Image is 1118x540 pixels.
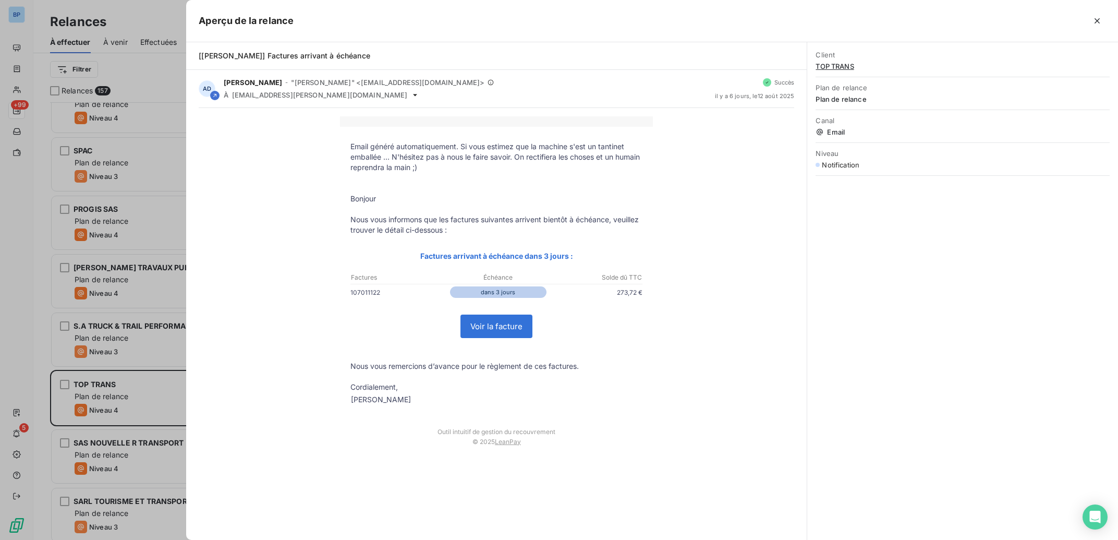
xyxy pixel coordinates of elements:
[340,417,653,436] td: Outil intuitif de gestion du recouvrement
[715,93,795,99] span: il y a 6 jours , le 12 août 2025
[350,361,642,371] p: Nous vous remercions d’avance pour le règlement de ces factures.
[816,62,1110,70] span: TOP TRANS
[351,394,411,405] div: [PERSON_NAME]
[450,286,546,298] p: dans 3 jours
[816,83,1110,92] span: Plan de relance
[461,315,532,338] a: Voir la facture
[224,91,228,99] span: À
[291,78,484,87] span: "[PERSON_NAME]" <[EMAIL_ADDRESS][DOMAIN_NAME]>
[199,14,294,28] h5: Aperçu de la relance
[340,436,653,456] td: © 2025
[285,79,288,86] span: -
[350,287,449,298] p: 107011122
[816,51,1110,59] span: Client
[350,141,642,173] p: Email généré automatiquement. Si vous estimez que la machine s'est un tantinet emballée ... N'hés...
[774,79,795,86] span: Succès
[1083,505,1108,530] div: Open Intercom Messenger
[350,214,642,235] p: Nous vous informons que les factures suivantes arrivent bientôt à échéance, veuillez trouver le d...
[816,116,1110,125] span: Canal
[816,95,1110,103] span: Plan de relance
[816,128,1110,136] span: Email
[546,287,643,298] p: 273,72 €
[822,161,859,169] span: Notification
[547,273,642,282] p: Solde dû TTC
[350,250,642,262] p: Factures arrivant à échéance dans 3 jours :
[232,91,408,99] span: [EMAIL_ADDRESS][PERSON_NAME][DOMAIN_NAME]
[199,80,215,97] div: AD
[495,438,521,446] a: LeanPay
[350,194,642,204] p: Bonjour
[351,273,449,282] p: Factures
[199,51,370,60] span: [[PERSON_NAME]] Factures arrivant à échéance
[816,149,1110,158] span: Niveau
[224,78,282,87] span: [PERSON_NAME]
[451,273,546,282] p: Échéance
[350,382,642,392] p: Cordialement,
